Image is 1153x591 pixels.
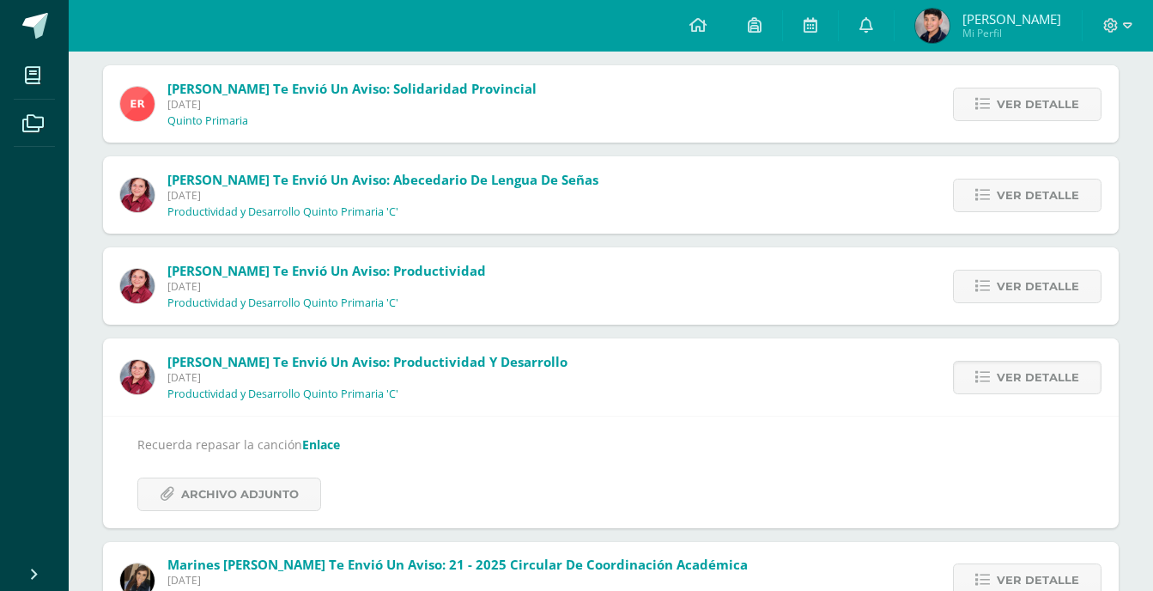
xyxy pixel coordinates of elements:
span: Ver detalle [997,180,1079,211]
span: [PERSON_NAME] te envió un aviso: Productividad [167,262,486,279]
p: Productividad y Desarrollo Quinto Primaria 'C' [167,205,398,219]
img: 5fe64176ce1b518270e22abc31f89107.png [915,9,950,43]
span: [PERSON_NAME] [962,10,1061,27]
p: Productividad y Desarrollo Quinto Primaria 'C' [167,387,398,401]
a: Archivo Adjunto [137,478,321,511]
p: Productividad y Desarrollo Quinto Primaria 'C' [167,296,398,310]
img: ed9d0f9ada1ed51f1affca204018d046.png [120,87,155,121]
span: Archivo Adjunto [181,478,299,510]
span: [PERSON_NAME] te envió un aviso: Abecedario de lengua de señas [167,171,598,188]
span: [PERSON_NAME] te envió un aviso: Solidaridad Provincial [167,80,537,97]
span: [DATE] [167,370,567,385]
div: Recuerda repasar la canción [137,434,1084,510]
span: [DATE] [167,573,748,588]
span: [PERSON_NAME] te envió un aviso: Productividad y desarrollo [167,353,567,370]
span: Marines [PERSON_NAME] te envió un aviso: 21 - 2025 Circular de Coordinación Académica [167,556,748,573]
span: Ver detalle [997,88,1079,120]
span: Ver detalle [997,271,1079,302]
img: 258f2c28770a8c8efa47561a5b85f558.png [120,178,155,212]
span: Ver detalle [997,362,1079,393]
span: [DATE] [167,188,598,203]
p: Quinto Primaria [167,114,248,128]
span: Mi Perfil [962,26,1061,40]
span: [DATE] [167,97,537,112]
span: [DATE] [167,279,486,294]
a: Enlace [302,436,340,453]
img: 258f2c28770a8c8efa47561a5b85f558.png [120,360,155,394]
img: 258f2c28770a8c8efa47561a5b85f558.png [120,269,155,303]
